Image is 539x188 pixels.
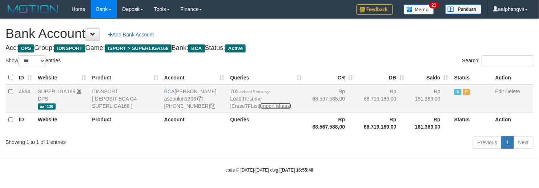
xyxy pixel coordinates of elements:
th: Website: activate to sort column ascending [35,70,89,85]
select: Showentries [18,55,45,66]
label: Search: [462,55,534,66]
h4: Acc: Group: Game: Bank: Status: [5,44,534,52]
th: ID: activate to sort column ascending [16,70,35,85]
small: code © [DATE]-[DATE] dwg | [226,168,314,173]
th: Action [492,113,534,133]
a: Add Bank Account [104,28,158,41]
th: Account: activate to sort column ascending [161,70,228,85]
td: Rp 68.719.189,00 [356,85,407,113]
span: Active [454,89,462,95]
a: Delete [506,89,520,94]
th: Queries [228,113,305,133]
input: Search: [482,55,534,66]
span: BCA [164,89,175,94]
span: Active [225,44,246,52]
img: MOTION_logo.png [5,4,61,15]
span: IDNSPORT [54,44,85,52]
th: Product: activate to sort column ascending [89,70,161,85]
a: 1 [502,136,514,149]
img: Feedback.jpg [357,4,393,15]
span: BCA [188,44,205,52]
a: Load [230,96,242,102]
span: | | | [230,89,291,109]
th: Queries: activate to sort column ascending [228,70,305,85]
img: Button%20Memo.svg [404,4,434,15]
a: Import Mutasi [260,103,291,109]
h1: Bank Account [5,26,534,41]
th: ID [16,113,35,133]
span: Paused [463,89,470,95]
th: DB: activate to sort column ascending [356,70,407,85]
th: Status [451,113,492,133]
a: Previous [473,136,502,149]
strong: [DATE] 16:55:48 [281,168,313,173]
td: 4884 [16,85,35,113]
label: Show entries [5,55,61,66]
th: Rp 181.389,00 [407,113,451,133]
th: Account [161,113,228,133]
a: SUPERLIGA168 [38,89,76,94]
a: EraseTFList [232,103,259,109]
span: updated 5 mins ago [239,90,271,94]
td: Rp 181.389,00 [407,85,451,113]
a: Copy asepulun1303 to clipboard [198,96,203,102]
th: Rp 68.719.189,00 [356,113,407,133]
th: Website [35,113,89,133]
div: Showing 1 to 1 of 1 entries [5,136,219,146]
td: [PERSON_NAME] [PHONE_NUMBER] [161,85,228,113]
th: Rp 68.567.588,00 [305,113,356,133]
a: Resume [243,96,262,102]
th: CR: activate to sort column ascending [305,70,356,85]
th: Status [451,70,492,85]
img: panduan.png [445,4,482,14]
span: 705 [230,89,271,94]
td: IDNSPORT [ DEPOSIT BCA G4 SUPERLIGA168 ] [89,85,161,113]
span: ISPORT > SUPERLIGA168 [105,44,172,52]
span: aaf-130 [38,103,56,110]
a: Edit [495,89,504,94]
td: Rp 68.567.588,00 [305,85,356,113]
th: Product [89,113,161,133]
span: DPS [18,44,34,52]
td: DPS [35,85,89,113]
th: Saldo: activate to sort column ascending [407,70,451,85]
th: Action [492,70,534,85]
a: Copy 4062281875 to clipboard [210,103,215,109]
span: 21 [429,2,439,8]
a: Next [514,136,534,149]
a: asepulun1303 [164,96,196,102]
